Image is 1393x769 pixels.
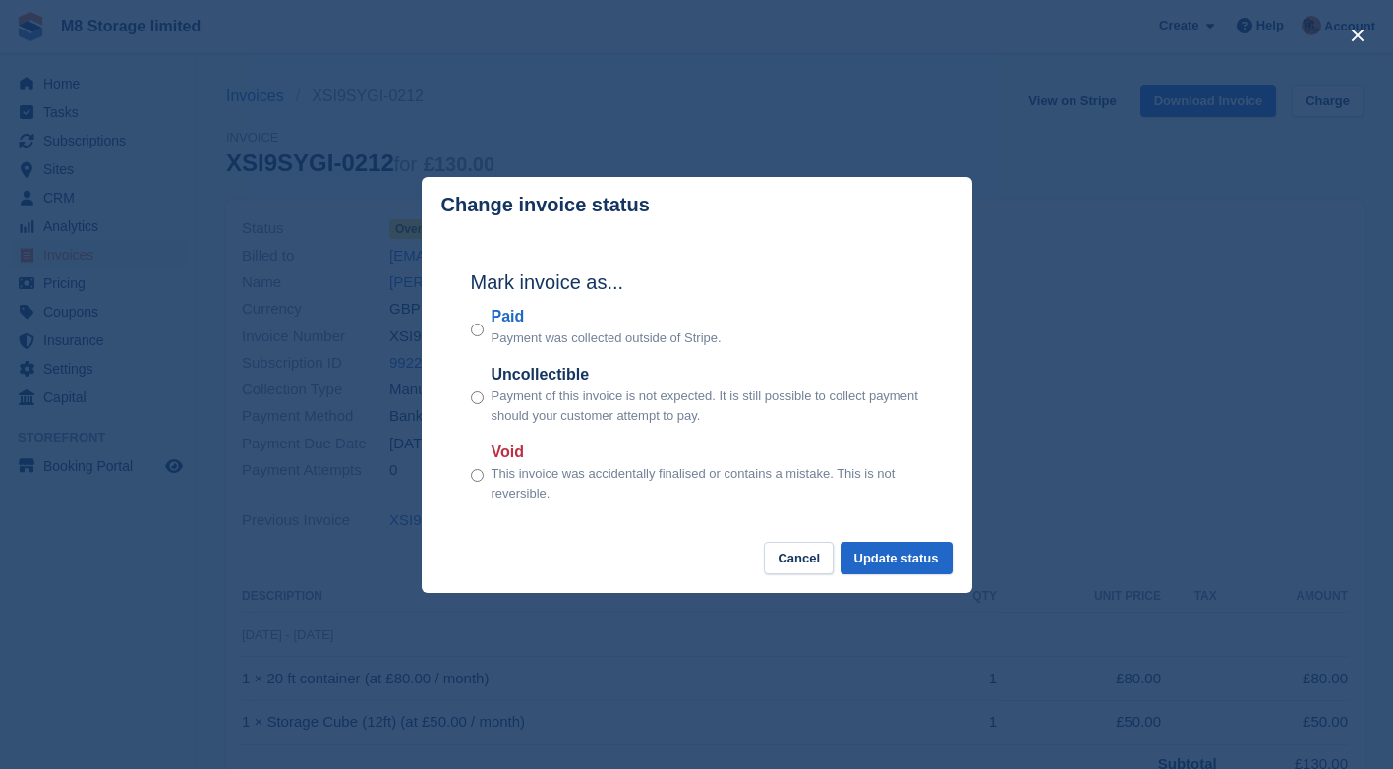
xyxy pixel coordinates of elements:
[841,542,953,574] button: Update status
[1342,20,1373,51] button: close
[492,328,722,348] p: Payment was collected outside of Stripe.
[492,464,923,503] p: This invoice was accidentally finalised or contains a mistake. This is not reversible.
[492,386,923,425] p: Payment of this invoice is not expected. It is still possible to collect payment should your cust...
[492,441,923,464] label: Void
[492,363,923,386] label: Uncollectible
[764,542,834,574] button: Cancel
[471,267,923,297] h2: Mark invoice as...
[492,305,722,328] label: Paid
[441,194,650,216] p: Change invoice status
